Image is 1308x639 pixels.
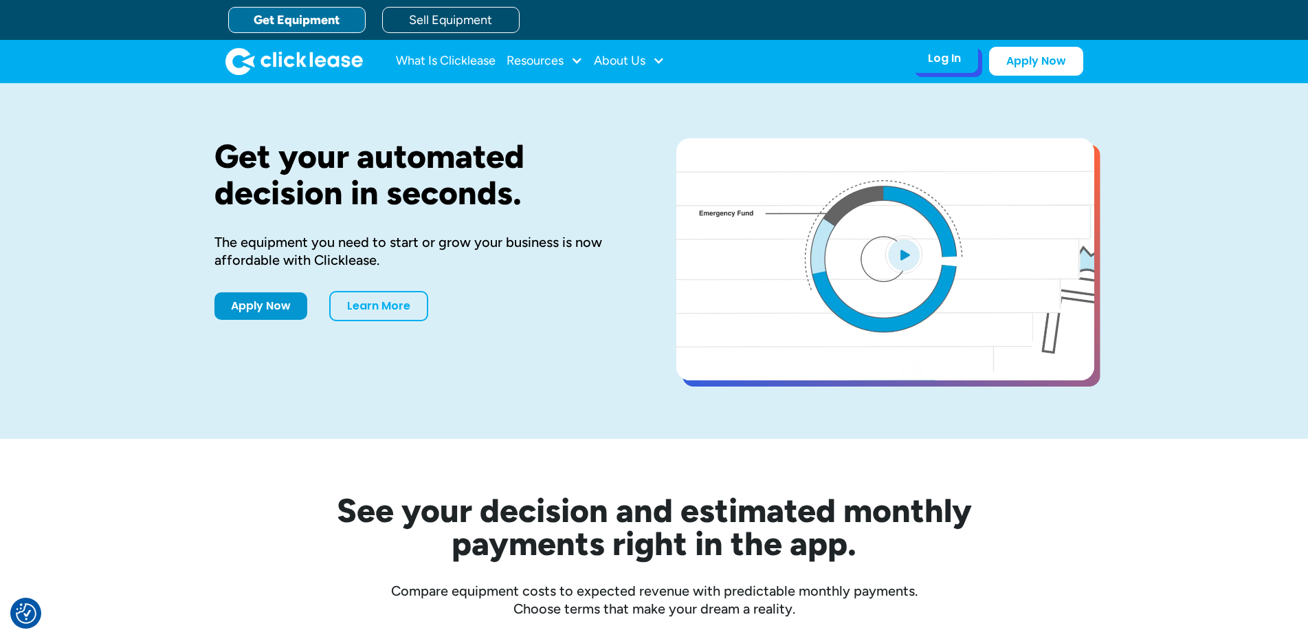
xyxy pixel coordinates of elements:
[396,47,496,75] a: What Is Clicklease
[885,235,922,274] img: Blue play button logo on a light blue circular background
[225,47,363,75] a: home
[928,52,961,65] div: Log In
[382,7,520,33] a: Sell Equipment
[214,582,1094,618] div: Compare equipment costs to expected revenue with predictable monthly payments. Choose terms that ...
[225,47,363,75] img: Clicklease logo
[214,138,632,211] h1: Get your automated decision in seconds.
[16,603,36,624] img: Revisit consent button
[16,603,36,624] button: Consent Preferences
[269,494,1039,560] h2: See your decision and estimated monthly payments right in the app.
[594,47,665,75] div: About Us
[507,47,583,75] div: Resources
[214,233,632,269] div: The equipment you need to start or grow your business is now affordable with Clicklease.
[676,138,1094,380] a: open lightbox
[989,47,1083,76] a: Apply Now
[228,7,366,33] a: Get Equipment
[329,291,428,321] a: Learn More
[214,292,307,320] a: Apply Now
